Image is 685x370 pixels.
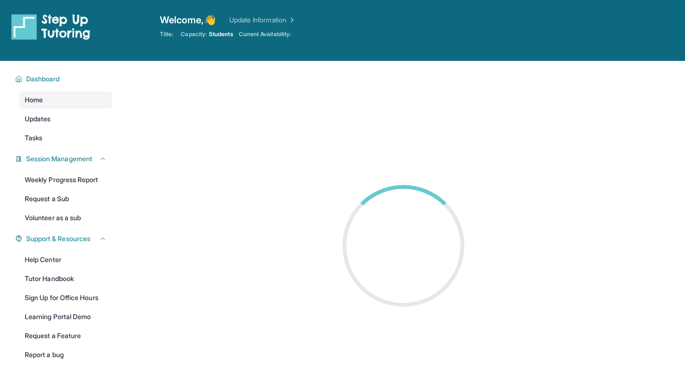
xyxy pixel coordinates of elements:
[19,110,112,127] a: Updates
[11,13,90,40] img: logo
[25,114,51,124] span: Updates
[160,13,216,27] span: Welcome, 👋
[19,129,112,146] a: Tasks
[19,270,112,287] a: Tutor Handbook
[22,74,107,84] button: Dashboard
[26,154,92,164] span: Session Management
[19,308,112,325] a: Learning Portal Demo
[19,327,112,344] a: Request a Feature
[22,234,107,243] button: Support & Resources
[19,346,112,363] a: Report a bug
[19,289,112,306] a: Sign Up for Office Hours
[286,15,296,25] img: Chevron Right
[19,171,112,188] a: Weekly Progress Report
[19,190,112,207] a: Request a Sub
[209,30,233,38] span: Students
[229,15,296,25] a: Update Information
[25,133,42,143] span: Tasks
[239,30,291,38] span: Current Availability:
[19,91,112,108] a: Home
[19,209,112,226] a: Volunteer as a sub
[181,30,207,38] span: Capacity:
[25,95,43,105] span: Home
[26,234,90,243] span: Support & Resources
[26,74,60,84] span: Dashboard
[160,30,173,38] span: Title:
[19,251,112,268] a: Help Center
[22,154,107,164] button: Session Management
